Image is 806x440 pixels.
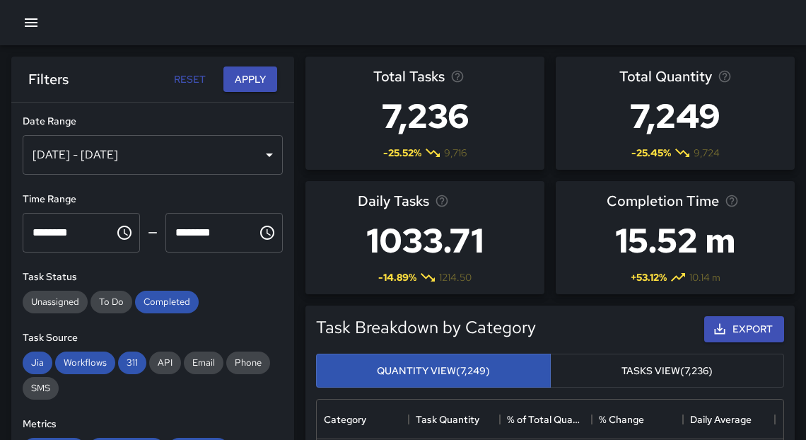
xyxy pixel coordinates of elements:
[226,352,270,374] div: Phone
[619,65,712,88] span: Total Quantity
[55,352,115,374] div: Workflows
[317,400,409,439] div: Category
[90,296,132,308] span: To Do
[631,146,671,160] span: -25.45 %
[23,291,88,313] div: Unassigned
[500,400,592,439] div: % of Total Quantity
[23,330,283,346] h6: Task Source
[149,352,181,374] div: API
[118,357,146,369] span: 311
[135,291,199,313] div: Completed
[90,291,132,313] div: To Do
[631,270,667,284] span: + 53.12 %
[718,69,732,83] svg: Total task quantity in the selected period, compared to the previous period.
[704,316,784,342] button: Export
[550,354,785,388] button: Tasks View(7,236)
[725,194,739,208] svg: Average time taken to complete tasks in the selected period, compared to the previous period.
[23,296,88,308] span: Unassigned
[118,352,146,374] div: 311
[110,219,139,247] button: Choose time, selected time is 12:00 AM
[592,400,684,439] div: % Change
[378,270,416,284] span: -14.89 %
[184,352,223,374] div: Email
[55,357,115,369] span: Workflows
[694,146,720,160] span: 9,724
[507,400,585,439] div: % of Total Quantity
[23,417,283,432] h6: Metrics
[149,357,181,369] span: API
[416,400,479,439] div: Task Quantity
[253,219,281,247] button: Choose time, selected time is 11:59 PM
[409,400,501,439] div: Task Quantity
[23,135,283,175] div: [DATE] - [DATE]
[435,194,449,208] svg: Average number of tasks per day in the selected period, compared to the previous period.
[226,357,270,369] span: Phone
[689,270,720,284] span: 10.14 m
[135,296,199,308] span: Completed
[358,212,492,269] h3: 1033.71
[23,377,59,400] div: SMS
[223,66,277,93] button: Apply
[324,400,366,439] div: Category
[23,114,283,129] h6: Date Range
[23,352,52,374] div: Jia
[167,66,212,93] button: Reset
[619,88,732,144] h3: 7,249
[607,190,719,212] span: Completion Time
[316,354,551,388] button: Quantity View(7,249)
[450,69,465,83] svg: Total number of tasks in the selected period, compared to the previous period.
[23,270,283,285] h6: Task Status
[23,357,52,369] span: Jia
[607,212,744,269] h3: 15.52 m
[690,400,752,439] div: Daily Average
[683,400,775,439] div: Daily Average
[316,316,536,339] h5: Task Breakdown by Category
[373,65,445,88] span: Total Tasks
[28,68,69,91] h6: Filters
[184,357,223,369] span: Email
[599,400,644,439] div: % Change
[439,270,472,284] span: 1214.50
[373,88,477,144] h3: 7,236
[383,146,421,160] span: -25.52 %
[23,382,59,394] span: SMS
[444,146,467,160] span: 9,716
[23,192,283,207] h6: Time Range
[358,190,429,212] span: Daily Tasks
